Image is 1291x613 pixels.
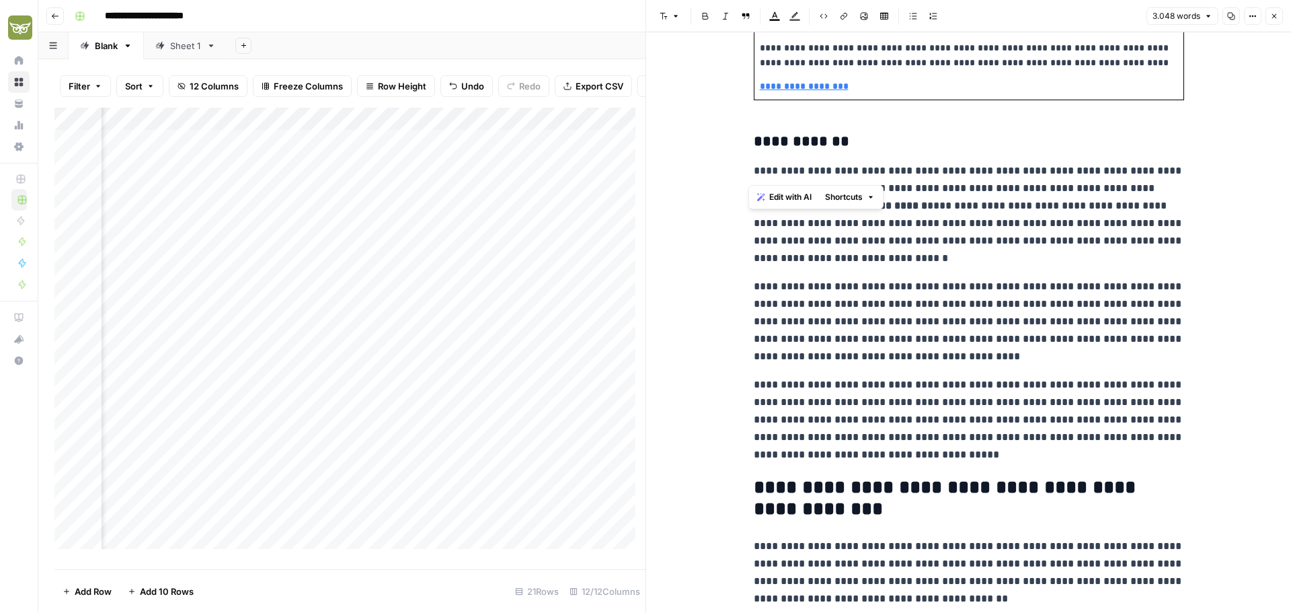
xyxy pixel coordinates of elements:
button: Export CSV [555,75,632,97]
a: Usage [8,114,30,136]
div: What's new? [9,329,29,349]
button: Redo [498,75,549,97]
button: What's new? [8,328,30,350]
div: Sheet 1 [170,39,201,52]
a: Sheet 1 [144,32,227,59]
button: Edit with AI [752,188,817,206]
span: Redo [519,79,541,93]
a: Browse [8,71,30,93]
div: Blank [95,39,118,52]
button: Undo [440,75,493,97]
div: 21 Rows [510,581,564,602]
span: Sort [125,79,143,93]
button: 3.048 words [1146,7,1218,25]
button: Workspace: Evergreen Media [8,11,30,44]
a: AirOps Academy [8,307,30,328]
button: Freeze Columns [253,75,352,97]
span: Shortcuts [825,191,863,203]
button: Help + Support [8,350,30,371]
span: Freeze Columns [274,79,343,93]
button: Add Row [54,581,120,602]
span: 12 Columns [190,79,239,93]
button: Add 10 Rows [120,581,202,602]
span: Filter [69,79,90,93]
span: Row Height [378,79,426,93]
span: Edit with AI [769,191,812,203]
a: Settings [8,136,30,157]
button: Sort [116,75,163,97]
a: Your Data [8,93,30,114]
button: Filter [60,75,111,97]
span: 3.048 words [1152,10,1200,22]
a: Home [8,50,30,71]
button: Shortcuts [820,188,880,206]
button: 12 Columns [169,75,247,97]
span: Add Row [75,585,112,598]
button: Row Height [357,75,435,97]
span: Export CSV [576,79,623,93]
span: Add 10 Rows [140,585,194,598]
img: Evergreen Media Logo [8,15,32,40]
div: 12/12 Columns [564,581,645,602]
span: Undo [461,79,484,93]
a: Blank [69,32,144,59]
